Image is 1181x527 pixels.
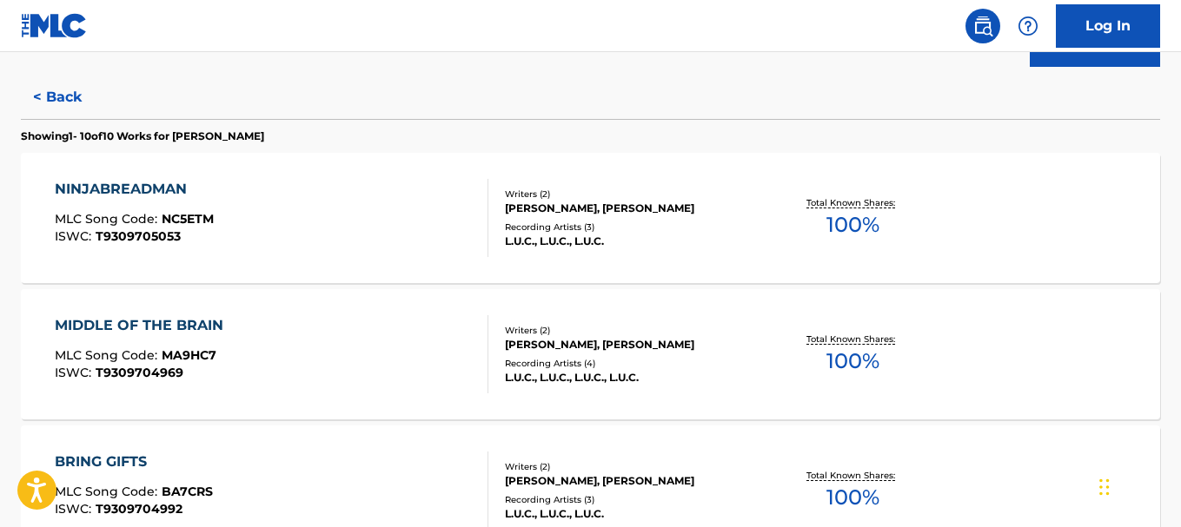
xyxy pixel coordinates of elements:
div: L.U.C., L.U.C., L.U.C. [505,506,759,522]
span: 100 % [826,482,879,513]
span: MLC Song Code : [55,347,162,363]
div: Drag [1099,461,1110,513]
span: MLC Song Code : [55,211,162,227]
img: help [1018,16,1038,36]
span: MLC Song Code : [55,484,162,499]
div: MIDDLE OF THE BRAIN [55,315,232,336]
div: Recording Artists ( 3 ) [505,493,759,506]
iframe: Chat Widget [1094,444,1181,527]
div: Writers ( 2 ) [505,460,759,473]
div: Writers ( 2 ) [505,324,759,337]
a: Public Search [965,9,1000,43]
a: MIDDLE OF THE BRAINMLC Song Code:MA9HC7ISWC:T9309704969Writers (2)[PERSON_NAME], [PERSON_NAME]Rec... [21,289,1160,419]
span: T9309704969 [96,365,183,380]
p: Total Known Shares: [806,196,899,209]
img: MLC Logo [21,13,88,38]
span: NC5ETM [162,211,214,227]
div: Help [1011,9,1045,43]
span: ISWC : [55,228,96,244]
div: Recording Artists ( 4 ) [505,357,759,370]
div: NINJABREADMAN [55,179,214,200]
span: ISWC : [55,365,96,380]
img: search [972,16,993,36]
span: 100 % [826,346,879,377]
span: ISWC : [55,501,96,517]
span: T9309705053 [96,228,181,244]
button: < Back [21,76,125,119]
div: [PERSON_NAME], [PERSON_NAME] [505,201,759,216]
p: Showing 1 - 10 of 10 Works for [PERSON_NAME] [21,128,264,144]
span: T9309704992 [96,501,182,517]
div: Recording Artists ( 3 ) [505,221,759,234]
div: Writers ( 2 ) [505,188,759,201]
p: Total Known Shares: [806,333,899,346]
span: BA7CRS [162,484,213,499]
div: [PERSON_NAME], [PERSON_NAME] [505,473,759,489]
div: L.U.C., L.U.C., L.U.C. [505,234,759,249]
div: BRING GIFTS [55,451,213,472]
p: Total Known Shares: [806,469,899,482]
div: L.U.C., L.U.C., L.U.C., L.U.C. [505,370,759,385]
span: MA9HC7 [162,347,216,363]
div: [PERSON_NAME], [PERSON_NAME] [505,337,759,352]
a: Log In [1056,4,1160,48]
span: 100 % [826,209,879,240]
a: NINJABREADMANMLC Song Code:NC5ETMISWC:T9309705053Writers (2)[PERSON_NAME], [PERSON_NAME]Recording... [21,153,1160,283]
